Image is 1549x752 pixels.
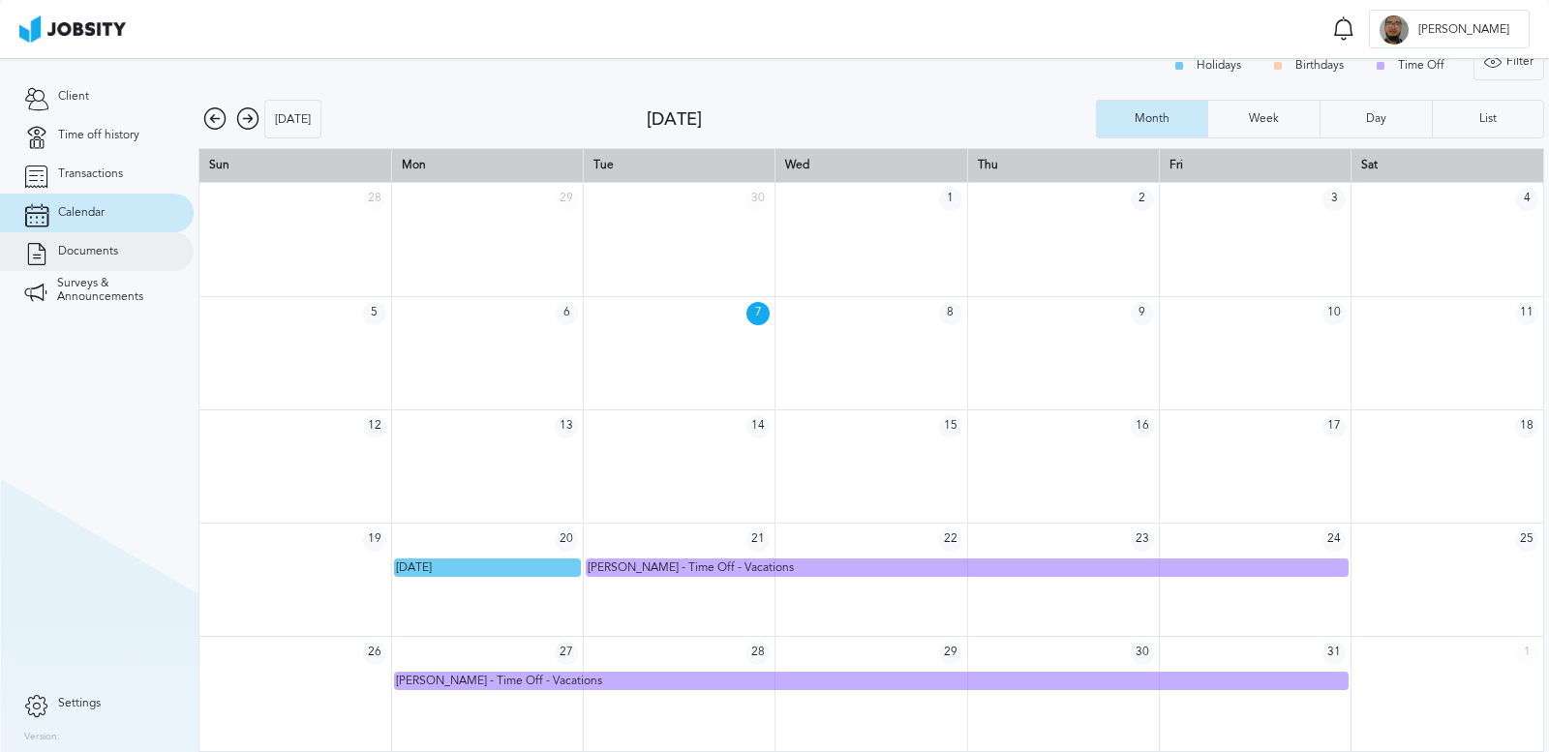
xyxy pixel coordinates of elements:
span: 9 [1131,302,1154,325]
span: Transactions [58,167,123,181]
span: 4 [1515,188,1538,211]
span: Settings [58,697,101,710]
button: Month [1096,100,1208,138]
span: [PERSON_NAME] [1409,23,1519,37]
div: [DATE] [647,109,1095,130]
span: 26 [363,642,386,665]
span: Wed [785,158,809,171]
span: Sun [209,158,229,171]
span: Documents [58,245,118,258]
span: 5 [363,302,386,325]
div: Week [1239,112,1289,126]
span: 30 [746,188,770,211]
span: 30 [1131,642,1154,665]
span: 24 [1322,528,1346,552]
span: [DATE] [396,560,432,574]
span: Calendar [58,206,105,220]
span: 25 [1515,528,1538,552]
span: 7 [746,302,770,325]
span: 22 [939,528,962,552]
div: Month [1125,112,1179,126]
span: 14 [746,415,770,438]
span: Thu [978,158,998,171]
div: Day [1356,112,1396,126]
span: 18 [1515,415,1538,438]
span: [PERSON_NAME] - Time Off - Vacations [396,674,602,687]
span: Mon [402,158,426,171]
button: Week [1207,100,1320,138]
span: 20 [555,528,578,552]
div: List [1470,112,1506,126]
button: [DATE] [264,100,321,138]
span: 8 [939,302,962,325]
span: 19 [363,528,386,552]
span: 13 [555,415,578,438]
span: Time off history [58,129,139,142]
span: 21 [746,528,770,552]
span: 23 [1131,528,1154,552]
span: 27 [555,642,578,665]
span: 12 [363,415,386,438]
span: 28 [363,188,386,211]
span: 1 [1515,642,1538,665]
div: [DATE] [265,101,320,139]
button: Filter [1473,42,1544,80]
button: Day [1320,100,1432,138]
span: 1 [939,188,962,211]
span: 6 [555,302,578,325]
span: 29 [939,642,962,665]
label: Version: [24,732,60,743]
span: 2 [1131,188,1154,211]
span: 10 [1322,302,1346,325]
span: Tue [593,158,614,171]
span: 17 [1322,415,1346,438]
span: 11 [1515,302,1538,325]
span: 29 [555,188,578,211]
span: 28 [746,642,770,665]
span: Sat [1361,158,1378,171]
span: Client [58,90,89,104]
span: 3 [1322,188,1346,211]
button: List [1432,100,1544,138]
div: J [1380,15,1409,45]
span: 15 [939,415,962,438]
div: Filter [1474,43,1543,81]
span: Fri [1169,158,1183,171]
span: 16 [1131,415,1154,438]
button: J[PERSON_NAME] [1369,10,1530,48]
span: [PERSON_NAME] - Time Off - Vacations [588,560,794,574]
span: Surveys & Announcements [57,277,169,304]
span: 31 [1322,642,1346,665]
img: ab4bad089aa723f57921c736e9817d99.png [19,15,126,43]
